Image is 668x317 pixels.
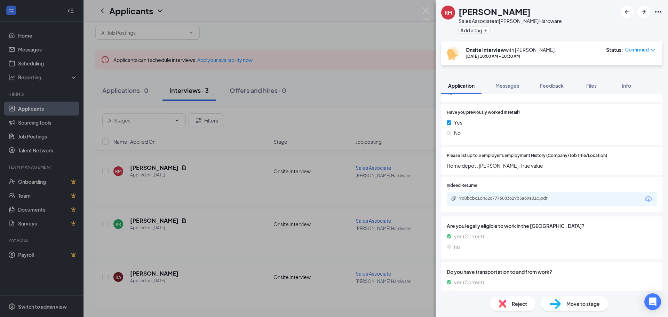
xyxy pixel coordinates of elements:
[484,28,488,32] svg: Plus
[566,300,600,308] span: Move to stage
[454,278,484,286] span: yes (Correct)
[466,47,505,53] b: Onsite Interview
[586,82,597,89] span: Files
[637,6,650,18] button: ArrowRight
[459,17,562,24] div: Sales Associate at [PERSON_NAME] Hardware
[454,129,461,137] span: No
[606,46,623,53] div: Status :
[495,82,519,89] span: Messages
[651,48,655,53] span: down
[622,82,631,89] span: Info
[454,243,460,251] span: no
[447,182,477,189] span: Indeed Resume
[448,82,475,89] span: Application
[454,232,484,240] span: yes (Correct)
[512,300,527,308] span: Reject
[447,222,657,230] span: Are you legally eligible to work in the [GEOGRAPHIC_DATA]?
[540,82,564,89] span: Feedback
[644,195,653,203] svg: Download
[466,53,555,59] div: [DATE] 10:00 AM - 10:30 AM
[466,46,555,53] div: with [PERSON_NAME]
[451,196,564,202] a: Paperclip9d0bcbc1d462c7776083629b5a69a01c.pdf
[447,109,520,116] span: Have you previously worked in retail?
[447,152,607,159] span: Please list up to 3 employer's Employment History (Company/Job Title/Location)
[459,196,557,201] div: 9d0bcbc1d462c7776083629b5a69a01c.pdf
[451,196,456,201] svg: Paperclip
[621,6,633,18] button: ArrowLeftNew
[625,46,649,53] span: Confirmed
[454,289,460,296] span: no
[459,6,531,17] h1: [PERSON_NAME]
[644,293,661,310] div: Open Intercom Messenger
[447,162,657,169] span: Home depot , [PERSON_NAME]. True value
[447,268,657,276] span: Do you have transportation to and from work?
[654,8,662,16] svg: Ellipses
[454,119,462,126] span: Yes
[445,9,452,16] div: RM
[459,26,490,34] button: PlusAdd a tag
[639,8,648,16] svg: ArrowRight
[623,8,631,16] svg: ArrowLeftNew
